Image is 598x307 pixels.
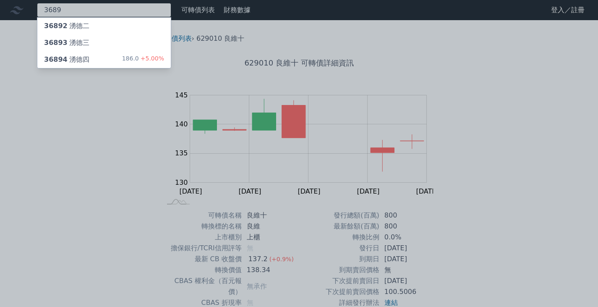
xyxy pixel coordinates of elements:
div: 湧德三 [44,38,89,48]
a: 36894湧德四 186.0+5.00% [37,51,171,68]
span: 36893 [44,39,68,47]
div: 湧德四 [44,55,89,65]
a: 36892湧德二 [37,18,171,34]
div: 湧德二 [44,21,89,31]
span: 36892 [44,22,68,30]
div: 186.0 [122,55,164,65]
span: 36894 [44,55,68,63]
a: 36893湧德三 [37,34,171,51]
span: +5.00% [139,55,164,62]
